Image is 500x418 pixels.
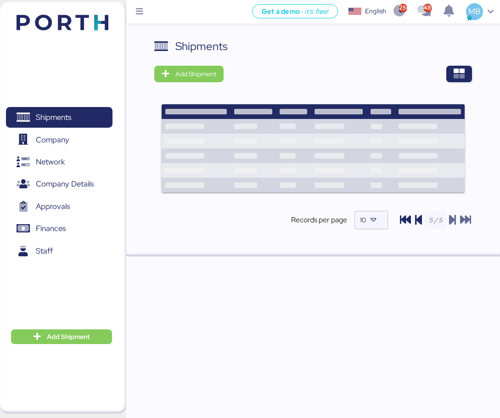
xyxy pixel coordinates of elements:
a: Network [6,152,112,173]
span: Approvals [36,200,70,213]
a: Shipments [6,107,112,128]
span: Add Shipment [47,331,90,342]
span: Company [36,133,69,147]
a: Company [6,129,112,150]
span: Add Shipment [175,68,216,79]
div: Shipments [175,38,228,55]
a: Company Details [6,174,112,195]
input: 5 / 5 [425,211,446,229]
a: Approvals [6,196,112,217]
div: English [365,6,386,16]
button: Add Shipment [11,329,112,344]
span: Network [36,155,65,169]
a: Finances [6,218,112,239]
span: Records per page [291,215,347,226]
a: Staff [6,241,112,262]
span: Staff [36,244,53,258]
span: Shipments [36,111,71,124]
span: 10 [360,216,366,224]
span: Finances [36,222,66,235]
span: MB [468,6,481,17]
button: Add Shipment [154,66,224,82]
span: Company Details [36,177,94,191]
button: Menu [132,4,147,20]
